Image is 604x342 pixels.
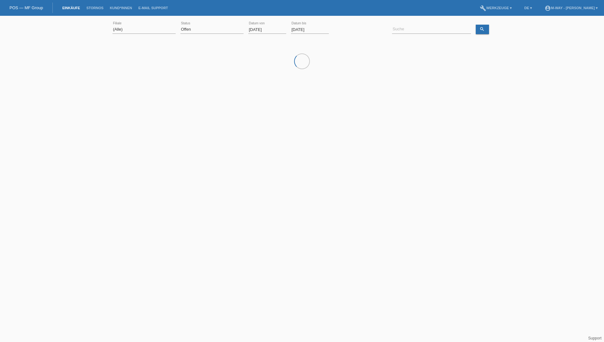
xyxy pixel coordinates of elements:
[541,6,601,10] a: account_circlem-way - [PERSON_NAME] ▾
[476,25,489,34] a: search
[477,6,515,10] a: buildWerkzeuge ▾
[59,6,83,10] a: Einkäufe
[83,6,106,10] a: Stornos
[521,6,535,10] a: DE ▾
[107,6,135,10] a: Kund*innen
[480,27,485,32] i: search
[9,5,43,10] a: POS — MF Group
[545,5,551,11] i: account_circle
[588,336,601,340] a: Support
[135,6,171,10] a: E-Mail Support
[480,5,486,11] i: build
